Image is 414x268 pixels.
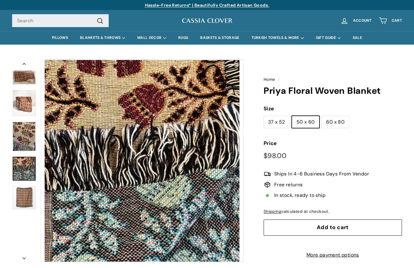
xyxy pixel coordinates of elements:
a: Priya Floral Woven Blanket [13,157,36,181]
div: calculated at checkout. [264,208,402,215]
img: Priya Floral Woven Blanket [13,186,36,210]
a: Hassle-Free Returns* | Beautifully Crafted Artisan Goods. [145,2,269,8]
summary: TURKISH TOWELS & MORE [246,31,310,45]
label: 37 x 52 [264,116,290,128]
span: Ships In 4-6 Business Days From Vendor [274,170,369,178]
a: RUGS [172,31,194,45]
a: Home [264,77,275,82]
button: Next [12,251,36,262]
span: Free returns [274,181,303,189]
input: Search [12,14,109,27]
label: Size [264,105,402,113]
a: Account [337,12,375,30]
a: Shipping [264,209,281,214]
a: SALE [347,31,368,45]
button: Add to cart [264,219,402,236]
summary: WALL DECOR [131,31,172,45]
a: More payment options [264,251,402,259]
summary: GIFT GUIDE [310,31,347,45]
label: Price [264,139,402,147]
h1: Priya Floral Woven Blanket [264,86,402,96]
button: Previous [12,60,36,71]
a: BASKETS & STORAGE [194,31,245,45]
nav: breadcrumbs [264,76,402,83]
span: $98.00 [264,151,286,160]
span: Account [353,19,372,23]
img: Priya Floral Woven Blanket [13,60,36,84]
a: Cart [375,12,406,30]
img: Priya Floral Woven Blanket [13,90,36,116]
summary: BLANKETS & THROWS [74,31,131,45]
span: / [277,77,281,82]
a: PILLOWS [46,31,74,45]
span: Cart [392,19,402,23]
span: Add to cart [317,224,349,231]
img: Priya Floral Woven Blanket [13,122,36,151]
label: 60 x 80 [322,116,349,128]
label: 50 x 60 [292,116,319,128]
span: In stock, ready to ship [274,191,326,199]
